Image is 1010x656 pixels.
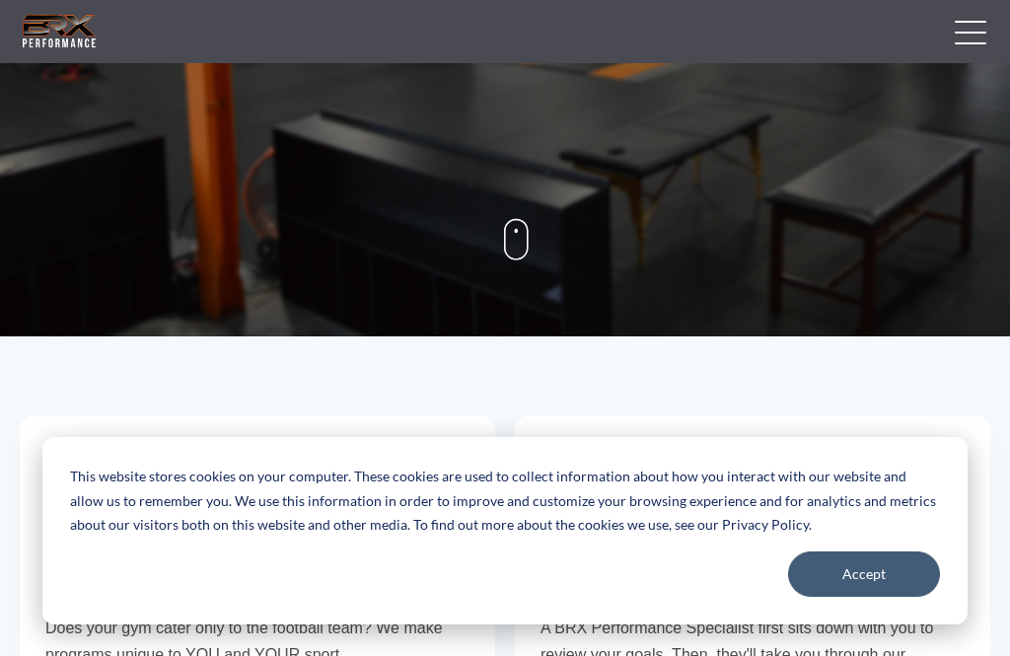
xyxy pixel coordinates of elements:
[70,465,940,538] p: This website stores cookies on your computer. These cookies are used to collect information about...
[788,551,940,597] button: Accept
[42,437,968,624] div: Cookie banner
[20,11,99,51] img: BRX Transparent Logo-2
